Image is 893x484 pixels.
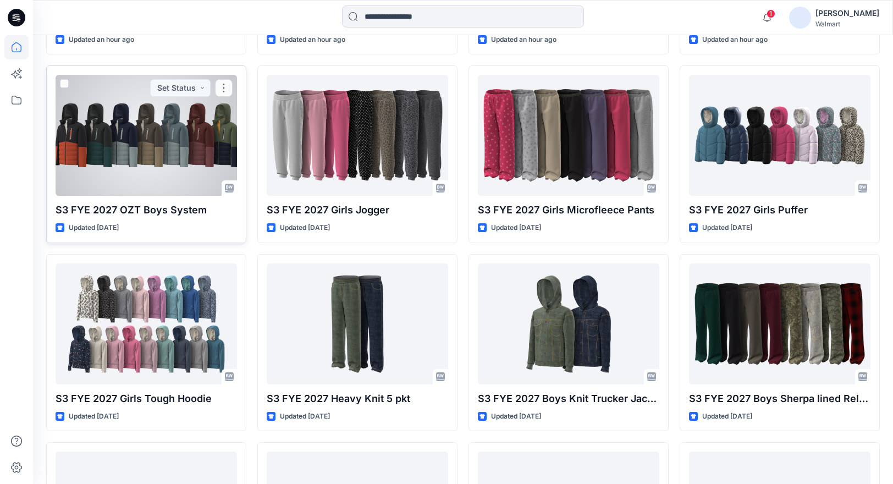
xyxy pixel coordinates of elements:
p: Updated [DATE] [491,411,541,422]
a: S3 FYE 2027 Boys Sherpa lined Relax Fit [689,263,870,384]
p: Updated [DATE] [491,222,541,234]
p: S3 FYE 2027 Girls Microfleece Pants [478,202,659,218]
a: S3 FYE 2027 OZT Boys System [56,75,237,196]
p: Updated an hour ago [702,34,768,46]
div: Walmart [815,20,879,28]
div: [PERSON_NAME] [815,7,879,20]
p: Updated an hour ago [491,34,556,46]
p: S3 FYE 2027 Girls Puffer [689,202,870,218]
p: Updated an hour ago [69,34,134,46]
span: 1 [767,9,775,18]
img: avatar [789,7,811,29]
p: Updated [DATE] [702,411,752,422]
p: Updated [DATE] [280,222,330,234]
p: Updated [DATE] [702,222,752,234]
p: S3 FYE 2027 Girls Jogger [267,202,448,218]
a: S3 FYE 2027 Girls Tough Hoodie [56,263,237,384]
p: S3 FYE 2027 Boys Knit Trucker Jacket [478,391,659,406]
p: S3 FYE 2027 Girls Tough Hoodie [56,391,237,406]
p: Updated [DATE] [280,411,330,422]
a: S3 FYE 2027 Boys Knit Trucker Jacket [478,263,659,384]
p: S3 FYE 2027 Boys Sherpa lined Relax Fit [689,391,870,406]
a: S3 FYE 2027 Girls Jogger [267,75,448,196]
p: S3 FYE 2027 Heavy Knit 5 pkt [267,391,448,406]
a: S3 FYE 2027 Girls Puffer [689,75,870,196]
a: S3 FYE 2027 Heavy Knit 5 pkt [267,263,448,384]
p: Updated [DATE] [69,411,119,422]
a: S3 FYE 2027 Girls Microfleece Pants [478,75,659,196]
p: Updated [DATE] [69,222,119,234]
p: Updated an hour ago [280,34,345,46]
p: S3 FYE 2027 OZT Boys System [56,202,237,218]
